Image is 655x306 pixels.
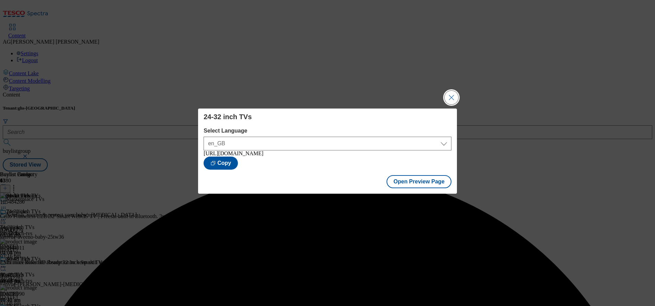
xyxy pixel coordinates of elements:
label: Select Language [204,128,451,134]
div: [URL][DOMAIN_NAME] [204,150,451,157]
div: Modal [198,109,457,194]
button: Open Preview Page [387,175,451,188]
button: Copy [204,157,238,170]
h4: 24-32 inch TVs [204,113,451,121]
button: Close Modal [445,91,458,104]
